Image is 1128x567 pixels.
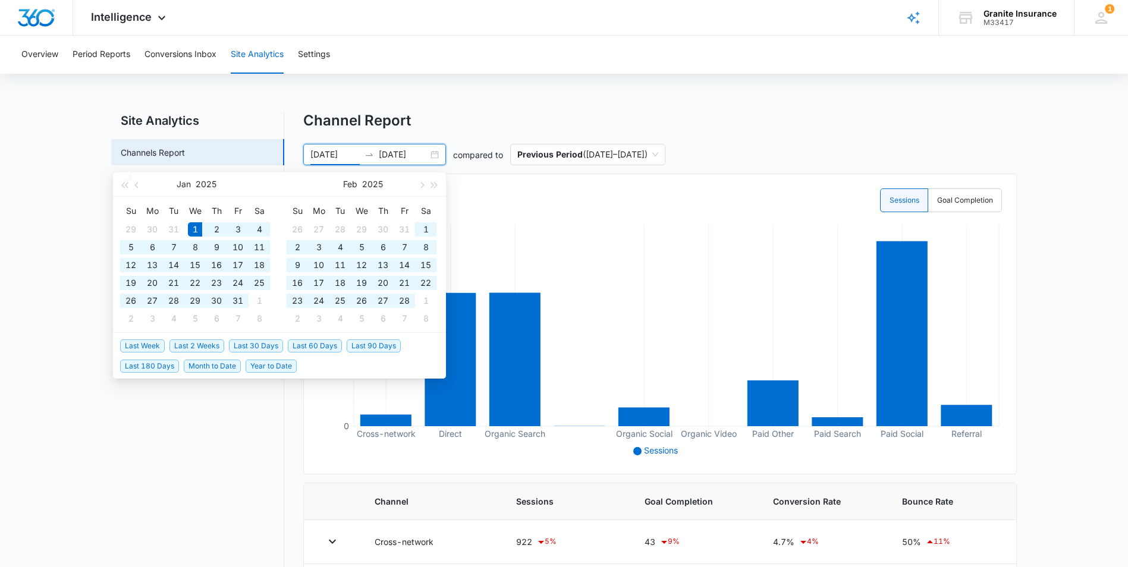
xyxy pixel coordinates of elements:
td: 2025-03-06 [372,310,394,327]
td: 2025-02-15 [415,256,436,274]
td: 2025-02-20 [372,274,394,292]
div: 2 [290,311,304,326]
div: 12 [124,258,138,272]
td: 2025-02-04 [163,310,184,327]
div: 5 % [536,535,557,549]
p: compared to [453,149,503,161]
td: 2025-01-29 [351,220,372,238]
button: Site Analytics [231,36,284,74]
div: 11 [252,240,266,254]
div: 27 [376,294,390,308]
div: 18 [333,276,347,290]
th: Su [120,201,142,220]
td: 2025-01-15 [184,256,206,274]
td: 2025-02-01 [249,292,270,310]
tspan: Organic Video [681,429,737,439]
span: Channel [375,495,488,508]
td: 2025-01-30 [206,292,227,310]
td: 2025-01-07 [163,238,184,256]
td: 2025-01-13 [142,256,163,274]
th: Th [372,201,394,220]
th: Th [206,201,227,220]
td: 2025-02-07 [227,310,249,327]
td: 2025-01-29 [184,292,206,310]
td: 2025-02-08 [249,310,270,327]
div: 43 [645,535,744,549]
td: 2025-01-19 [120,274,142,292]
td: 2025-01-27 [308,220,329,238]
div: 6 [376,240,390,254]
span: Last 60 Days [288,339,342,352]
span: Sessions [644,445,678,455]
td: 2025-02-01 [415,220,436,238]
td: 2025-01-28 [329,220,351,238]
td: 2025-02-14 [394,256,415,274]
div: 29 [188,294,202,308]
button: Toggle Row Expanded [323,532,342,551]
div: 50% [902,535,997,549]
div: 24 [312,294,326,308]
tspan: 0 [344,421,349,431]
p: Previous Period [517,149,583,159]
div: 8 [419,240,433,254]
div: 31 [231,294,245,308]
th: We [351,201,372,220]
span: to [365,150,374,159]
td: 2025-03-08 [415,310,436,327]
div: 5 [354,311,369,326]
th: Sa [249,201,270,220]
td: 2025-01-18 [249,256,270,274]
input: End date [379,148,428,161]
td: 2025-01-23 [206,274,227,292]
div: 27 [312,222,326,237]
div: 7 [231,311,245,326]
td: 2025-01-24 [227,274,249,292]
td: 2025-01-14 [163,256,184,274]
td: 2025-01-06 [142,238,163,256]
div: 7 [397,240,411,254]
div: 6 [209,311,224,326]
div: 30 [376,222,390,237]
td: 2025-02-06 [206,310,227,327]
label: Goal Completion [928,188,1002,212]
td: 2025-03-04 [329,310,351,327]
div: 2 [290,240,304,254]
td: 2025-02-12 [351,256,372,274]
td: 2025-02-26 [351,292,372,310]
div: account name [984,9,1057,18]
div: 5 [354,240,369,254]
td: 2025-03-03 [308,310,329,327]
div: 13 [145,258,159,272]
div: 28 [333,222,347,237]
div: 30 [145,222,159,237]
span: Last 90 Days [347,339,401,352]
div: 1 [252,294,266,308]
tspan: Organic Social [616,429,673,439]
div: 1 [419,222,433,237]
td: 2025-03-07 [394,310,415,327]
div: 28 [166,294,181,308]
h2: Site Analytics [111,112,284,130]
div: 1 [188,222,202,237]
td: 2025-02-03 [142,310,163,327]
div: 21 [397,276,411,290]
span: swap-right [365,150,374,159]
span: Goal Completion [645,495,744,508]
div: 19 [354,276,369,290]
td: 2025-03-05 [351,310,372,327]
td: 2025-02-16 [287,274,308,292]
div: 4 [333,240,347,254]
span: Last Week [120,339,165,352]
th: Su [287,201,308,220]
a: Channels Report [121,146,185,159]
div: 10 [312,258,326,272]
td: 2025-01-11 [249,238,270,256]
td: 2025-02-22 [415,274,436,292]
tspan: Paid Search [814,429,861,439]
span: Last 180 Days [120,360,179,373]
div: 13 [376,258,390,272]
div: 4 [252,222,266,237]
button: Feb [343,172,357,196]
div: 5 [188,311,202,326]
td: 2025-01-30 [372,220,394,238]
